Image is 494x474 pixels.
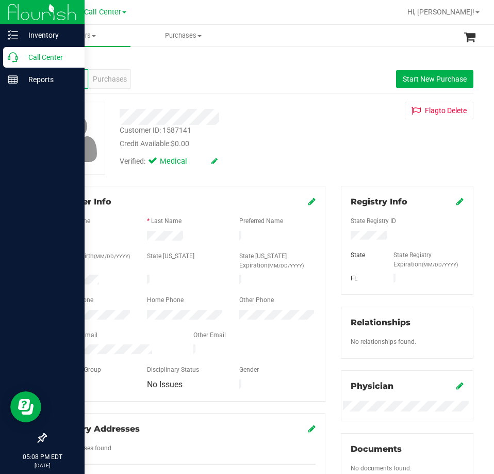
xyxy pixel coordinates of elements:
[120,125,191,136] div: Customer ID: 1587141
[351,465,411,472] span: No documents found.
[120,138,326,149] div: Credit Available:
[8,52,18,62] inline-svg: Call Center
[343,250,386,260] div: State
[59,251,130,261] label: Date of Birth
[151,216,182,226] label: Last Name
[160,156,201,167] span: Medical
[422,262,458,267] span: (MM/DD/YYYY)
[407,8,474,16] span: Hi, [PERSON_NAME]!
[239,216,283,226] label: Preferred Name
[351,337,416,346] label: No relationships found.
[193,330,226,340] label: Other Email
[239,295,274,305] label: Other Phone
[147,365,199,374] label: Disciplinary Status
[120,156,218,167] div: Verified:
[351,444,402,454] span: Documents
[351,318,410,327] span: Relationships
[93,74,127,85] span: Purchases
[396,70,473,88] button: Start New Purchase
[55,424,140,434] span: Delivery Addresses
[5,462,80,469] p: [DATE]
[351,197,407,207] span: Registry Info
[147,251,194,261] label: State [US_STATE]
[131,31,236,40] span: Purchases
[94,254,130,259] span: (MM/DD/YYYY)
[147,380,183,389] span: No Issues
[171,139,189,148] span: $0.00
[18,73,80,86] p: Reports
[403,75,467,83] span: Start New Purchase
[18,29,80,41] p: Inventory
[351,216,396,226] label: State Registry ID
[351,381,393,391] span: Physician
[405,102,473,119] button: Flagto Delete
[18,51,80,64] p: Call Center
[239,365,259,374] label: Gender
[130,25,236,46] a: Purchases
[239,251,316,270] label: State [US_STATE] Expiration
[10,391,41,422] iframe: Resource center
[393,250,464,269] label: State Registry Expiration
[343,274,386,283] div: FL
[5,452,80,462] p: 05:08 PM EDT
[268,263,304,268] span: (MM/DD/YYYY)
[147,295,184,305] label: Home Phone
[8,30,18,40] inline-svg: Inventory
[8,74,18,85] inline-svg: Reports
[84,8,121,17] span: Call Center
